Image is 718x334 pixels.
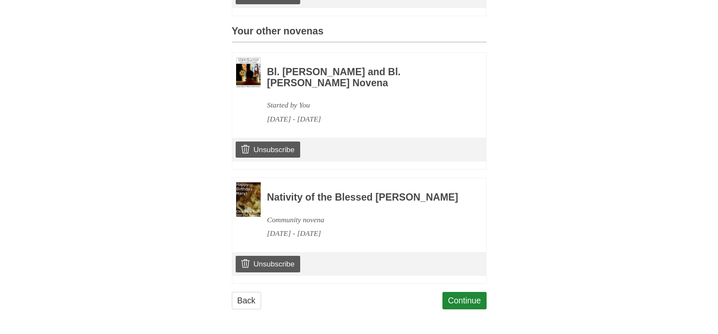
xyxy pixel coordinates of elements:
[236,182,261,217] img: Novena image
[236,256,300,272] a: Unsubscribe
[236,57,261,88] img: Novena image
[267,192,463,203] h3: Nativity of the Blessed [PERSON_NAME]
[236,142,300,158] a: Unsubscribe
[232,26,487,42] h3: Your other novenas
[267,98,463,112] div: Started by You
[267,112,463,126] div: [DATE] - [DATE]
[267,213,463,227] div: Community novena
[442,292,487,309] a: Continue
[232,292,261,309] a: Back
[267,226,463,241] div: [DATE] - [DATE]
[267,67,463,88] h3: Bl. [PERSON_NAME] and Bl. [PERSON_NAME] Novena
